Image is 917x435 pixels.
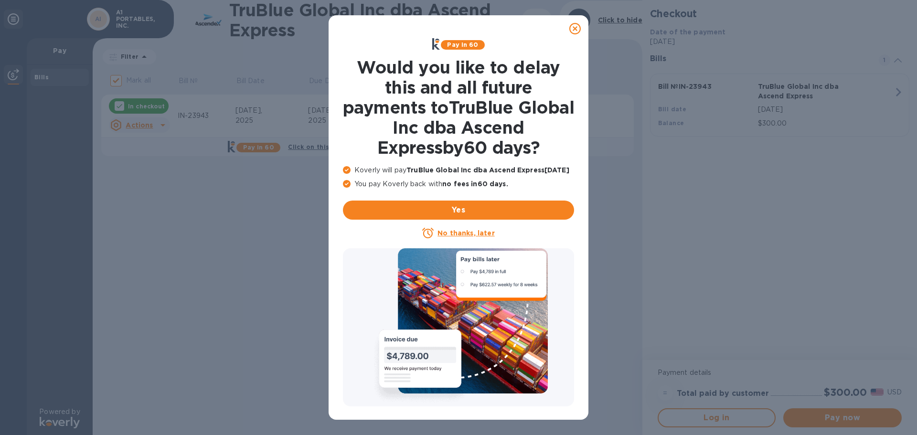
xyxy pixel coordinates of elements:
[343,179,574,189] p: You pay Koverly back with
[343,165,574,175] p: Koverly will pay
[442,180,508,188] b: no fees in 60 days .
[447,41,478,48] b: Pay in 60
[437,229,494,237] u: No thanks, later
[406,166,569,174] b: TruBlue Global Inc dba Ascend Express [DATE]
[343,201,574,220] button: Yes
[351,204,566,216] span: Yes
[343,57,574,158] h1: Would you like to delay this and all future payments to TruBlue Global Inc dba Ascend Express by ...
